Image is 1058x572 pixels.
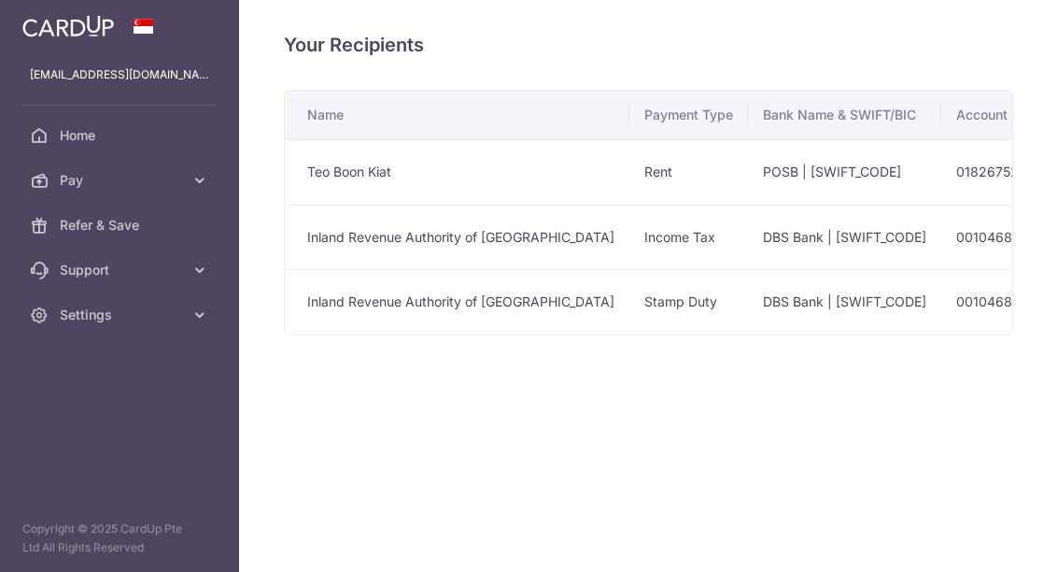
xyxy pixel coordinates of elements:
[748,205,941,270] td: DBS Bank | [SWIFT_CODE]
[941,269,1052,335] td: 0010468600
[941,91,1052,139] th: Account No.
[629,269,748,335] td: Stamp Duty
[284,30,1013,60] h4: Your Recipients
[748,91,941,139] th: Bank Name & SWIFT/BIC
[60,306,183,324] span: Settings
[285,91,629,139] th: Name
[629,205,748,270] td: Income Tax
[22,15,114,37] img: CardUp
[941,139,1052,205] td: 018267527
[941,205,1052,270] td: 0010468669
[60,261,183,279] span: Support
[629,139,748,205] td: Rent
[60,126,183,145] span: Home
[60,216,183,235] span: Refer & Save
[285,139,629,205] td: Teo Boon Kiat
[285,269,629,335] td: Inland Revenue Authority of [GEOGRAPHIC_DATA]
[30,65,209,84] p: [EMAIL_ADDRESS][DOMAIN_NAME]
[748,139,941,205] td: POSB | [SWIFT_CODE]
[285,205,629,270] td: Inland Revenue Authority of [GEOGRAPHIC_DATA]
[629,91,748,139] th: Payment Type
[60,171,183,190] span: Pay
[748,269,941,335] td: DBS Bank | [SWIFT_CODE]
